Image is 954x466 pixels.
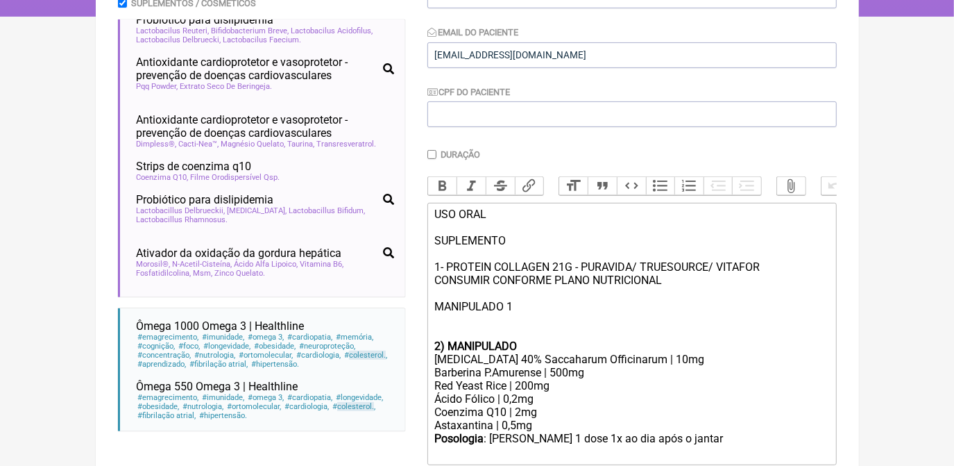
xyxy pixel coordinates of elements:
span: cardiopatia [287,393,333,402]
div: Astaxantina | 0,5mg [434,419,828,432]
span: Lactobacilus Delbruecki [137,35,221,44]
span: fibrilação atrial [137,411,196,420]
button: Bold [428,177,457,195]
label: CPF do Paciente [427,87,511,97]
span: ortomolecular [226,402,282,411]
button: Increase Level [732,177,761,195]
span: Ômega 550 Omega 3 | Healthline [137,380,298,393]
span: Lactobacillus Bifidum [289,206,366,215]
span: foco [178,342,201,351]
button: Code [617,177,646,195]
span: obesidade [137,402,180,411]
span: colesterol [349,351,386,360]
div: [MEDICAL_DATA] 40% Saccaharum Officinarum | 10mg [434,353,828,366]
span: Antioxidante cardioprotetor e vasoprotetor - prevenção de doenças cardiovasculares [137,113,394,140]
span: N-Acetil-Cisteína [173,260,232,269]
button: Bullets [646,177,675,195]
span: Lactobacilus Faecium [223,35,302,44]
span: Taurina [288,140,315,149]
span: Lactobacillus Delbrueckii [137,206,225,215]
label: Email do Paciente [427,27,519,38]
span: Vitamina B6 [300,260,344,269]
span: imunidade [201,333,245,342]
span: aprendizado [137,360,187,369]
strong: Posologia [434,432,484,445]
span: cognição [137,342,176,351]
span: Fosfatidilcolina [137,269,191,278]
span: Antioxidante cardioprotetor e vasoprotetor - prevenção de doenças cardiovasculares [137,56,377,82]
span: omega 3 [247,393,284,402]
span: hipertensão [198,411,248,420]
span: fibrilação atrial [189,360,248,369]
button: Attach Files [777,177,806,195]
span: Bifidobacterium Breve [212,26,289,35]
span: omega 3 [247,333,284,342]
div: Red Yeast Rice | 200mg [434,379,828,392]
span: neuroproteção [298,342,356,351]
span: colesterol [337,402,374,411]
span: Extrato Seco De Beringeja [180,82,273,91]
div: : [PERSON_NAME] 1 dose 1x ao dia após o jantar ㅤ [434,432,828,460]
span: concentração [137,351,191,360]
span: Magnésio Quelato [221,140,286,149]
span: cardiopatia [287,333,333,342]
span: Transresveratrol [317,140,377,149]
div: Coenzima Q10 | 2mg [434,406,828,419]
span: [MEDICAL_DATA] [228,206,287,215]
span: Lactobacillus Rhamnosus [137,215,228,224]
span: longevidade [203,342,251,351]
span: nutrologia [194,351,236,360]
span: memória [335,333,374,342]
button: Link [515,177,544,195]
span: Zinco Quelato [215,269,266,278]
span: cardiologia [284,402,330,411]
div: Ácido Fólico | 0,2mg [434,392,828,406]
span: hipertensão [250,360,300,369]
strong: 2) MANIPULADO [434,340,517,353]
button: Italic [457,177,486,195]
span: Ativador da oxidação da gordura hepática [137,247,342,260]
button: Quote [588,177,617,195]
span: obesidade [253,342,296,351]
span: cardiologia [296,351,341,360]
span: emagrecimento [137,393,199,402]
span: Lactobacilus Acidofilus [291,26,373,35]
label: Duração [441,149,480,160]
span: longevidade [335,393,384,402]
span: Probiótico para dislipidemia [137,13,274,26]
span: Filme Orodispersível Qsp [191,173,280,182]
div: USO ORAL SUPLEMENTO 1- PROTEIN COLLAGEN 21G - PURAVIDA/ TRUESOURCE/ VITAFOR CONSUMIR CONFORME PLA... [434,208,828,340]
span: Msm [194,269,213,278]
span: Ácido Alfa Lipoico [235,260,298,269]
span: Lactobacilus Reuteri [137,26,210,35]
span: emagrecimento [137,333,199,342]
span: Cacti-Nea™ [179,140,219,149]
button: Heading [559,177,588,195]
button: Undo [821,177,851,195]
span: Morosil® [137,260,171,269]
span: Ômega 1000 Omega 3 | Healthline [137,319,305,333]
span: ortomolecular [238,351,293,360]
span: imunidade [201,393,245,402]
button: Strikethrough [486,177,515,195]
button: Decrease Level [704,177,733,195]
span: Pqq Powder [137,82,178,91]
span: Probiótico para dislipidemia [137,193,274,206]
span: Strips de coenzima q10 [137,160,252,173]
button: Numbers [674,177,704,195]
span: Coenzima Q10 [137,173,189,182]
span: nutrologia [182,402,224,411]
span: Dimpless® [137,140,177,149]
div: Barberina P.Amurense | 500mg [434,366,828,379]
